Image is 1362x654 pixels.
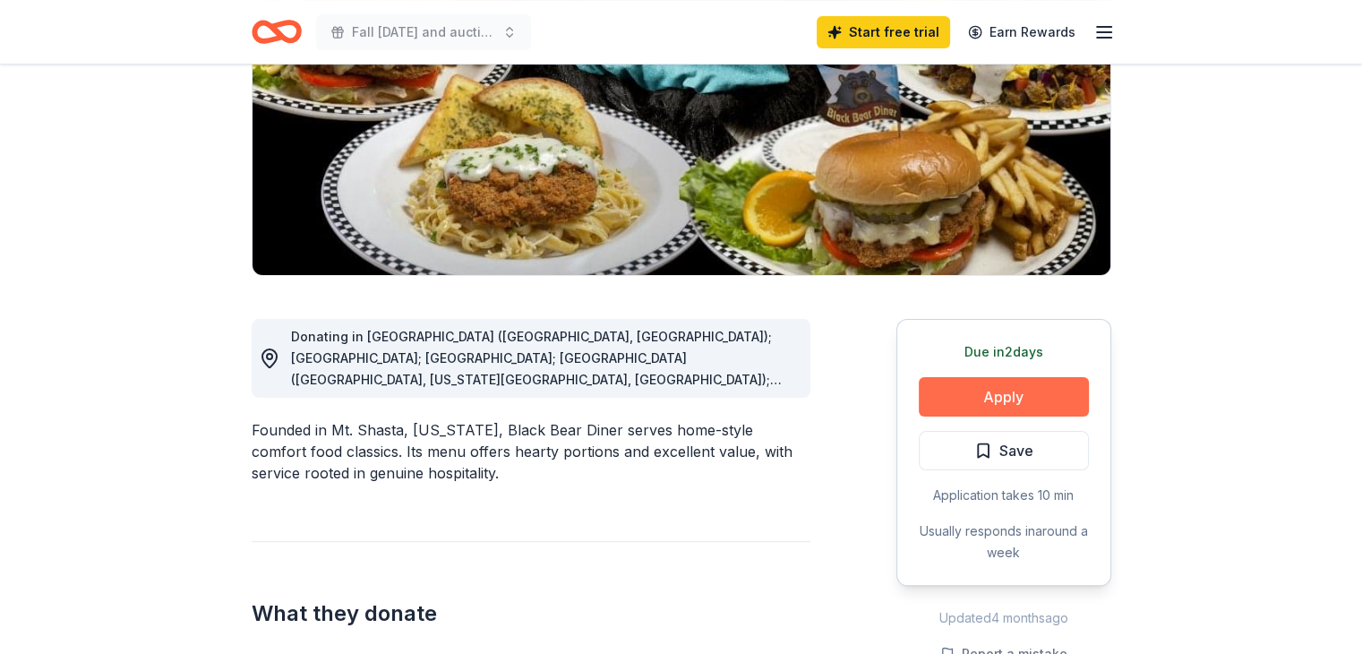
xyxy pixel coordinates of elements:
span: Donating in [GEOGRAPHIC_DATA] ([GEOGRAPHIC_DATA], [GEOGRAPHIC_DATA]); [GEOGRAPHIC_DATA]; [GEOGRAP... [291,329,793,645]
span: Save [999,439,1033,462]
span: Fall [DATE] and auction [352,22,495,43]
div: Founded in Mt. Shasta, [US_STATE], Black Bear Diner serves home-style comfort food classics. Its ... [252,419,810,484]
div: Updated 4 months ago [896,607,1111,629]
a: Start free trial [817,16,950,48]
div: Application takes 10 min [919,485,1089,506]
a: Home [252,11,302,53]
button: Apply [919,377,1089,417]
button: Fall [DATE] and auction [316,14,531,50]
div: Due in 2 days [919,341,1089,363]
div: Usually responds in around a week [919,521,1089,564]
button: Save [919,431,1089,470]
a: Earn Rewards [957,16,1086,48]
h2: What they donate [252,599,810,628]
